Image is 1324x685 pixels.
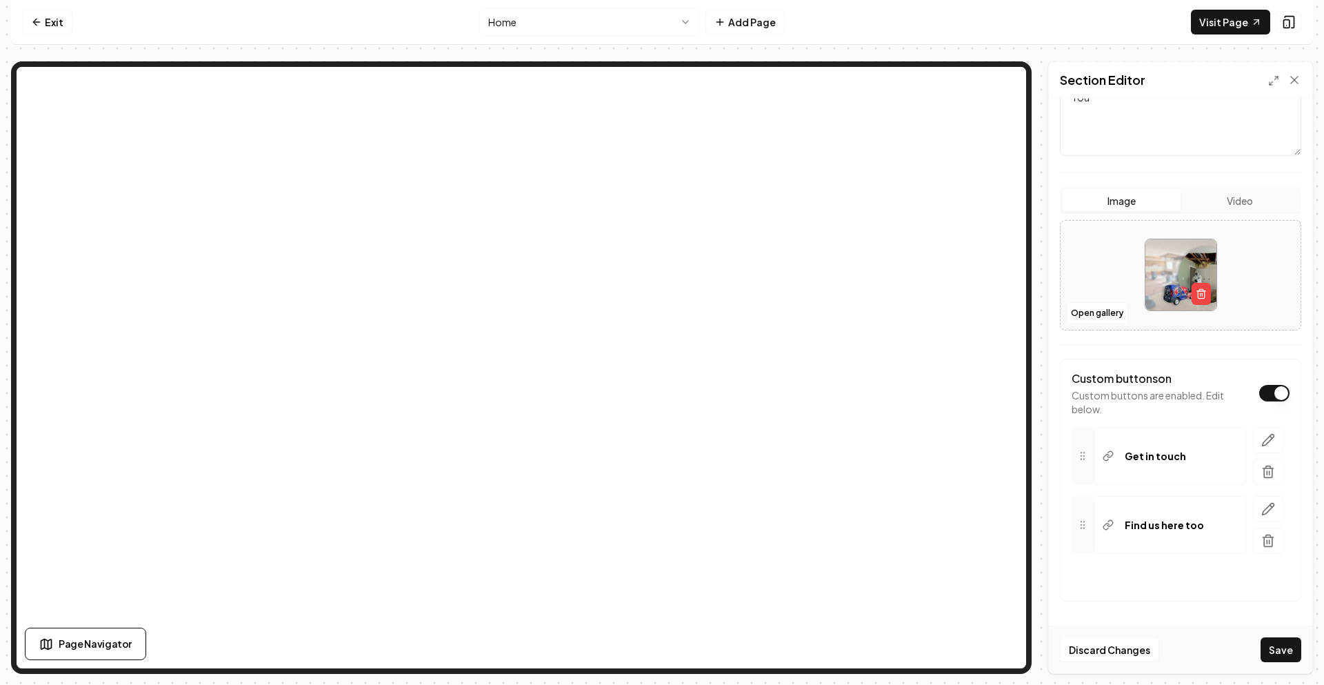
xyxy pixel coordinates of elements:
a: Visit Page [1191,10,1270,34]
p: Get in touch [1125,449,1186,463]
button: Image [1063,190,1181,212]
button: Save [1261,637,1301,662]
p: Custom buttons are enabled. Edit below. [1072,388,1252,416]
a: Exit [22,10,72,34]
span: Page Navigator [59,637,132,651]
img: image [1145,239,1216,310]
label: Custom buttons on [1072,371,1172,386]
p: Find us here too [1125,518,1204,532]
h2: Section Editor [1060,70,1145,90]
button: Discard Changes [1060,637,1159,662]
button: Video [1181,190,1298,212]
button: Add Page [705,10,785,34]
button: Page Navigator [25,628,146,660]
button: Open gallery [1066,302,1128,324]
